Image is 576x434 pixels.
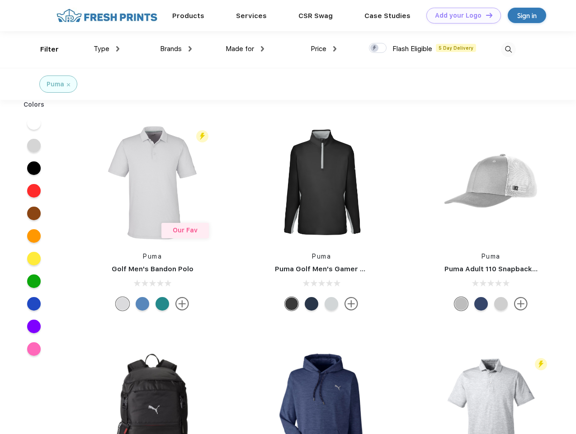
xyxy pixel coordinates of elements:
div: Lake Blue [136,297,149,311]
img: fo%20logo%202.webp [54,8,160,24]
div: Navy Blazer [305,297,318,311]
img: func=resize&h=266 [261,123,382,243]
img: flash_active_toggle.svg [535,358,547,370]
span: Price [311,45,326,53]
div: Colors [17,100,52,109]
img: more.svg [514,297,528,311]
span: Flash Eligible [392,45,432,53]
img: DT [486,13,492,18]
img: more.svg [345,297,358,311]
a: Puma Golf Men's Gamer Golf Quarter-Zip [275,265,418,273]
a: Golf Men's Bandon Polo [112,265,194,273]
a: Products [172,12,204,20]
div: Puma Black [285,297,298,311]
span: 5 Day Delivery [436,44,476,52]
div: Green Lagoon [156,297,169,311]
span: Brands [160,45,182,53]
img: dropdown.png [261,46,264,52]
img: dropdown.png [333,46,336,52]
img: filter_cancel.svg [67,83,70,86]
img: more.svg [175,297,189,311]
img: func=resize&h=266 [431,123,551,243]
div: High Rise [325,297,338,311]
div: Sign in [517,10,537,21]
div: Quarry with Brt Whit [454,297,468,311]
img: dropdown.png [116,46,119,52]
span: Our Fav [173,226,198,234]
img: desktop_search.svg [501,42,516,57]
span: Type [94,45,109,53]
div: High Rise [116,297,129,311]
a: Puma [482,253,500,260]
a: Services [236,12,267,20]
a: Puma [143,253,162,260]
a: Sign in [508,8,546,23]
a: Puma [312,253,331,260]
span: Made for [226,45,254,53]
img: dropdown.png [189,46,192,52]
img: flash_active_toggle.svg [196,130,208,142]
div: Quarry Brt Whit [494,297,508,311]
img: func=resize&h=266 [92,123,212,243]
a: CSR Swag [298,12,333,20]
div: Peacoat with Qut Shd [474,297,488,311]
div: Add your Logo [435,12,482,19]
div: Puma [47,80,64,89]
div: Filter [40,44,59,55]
